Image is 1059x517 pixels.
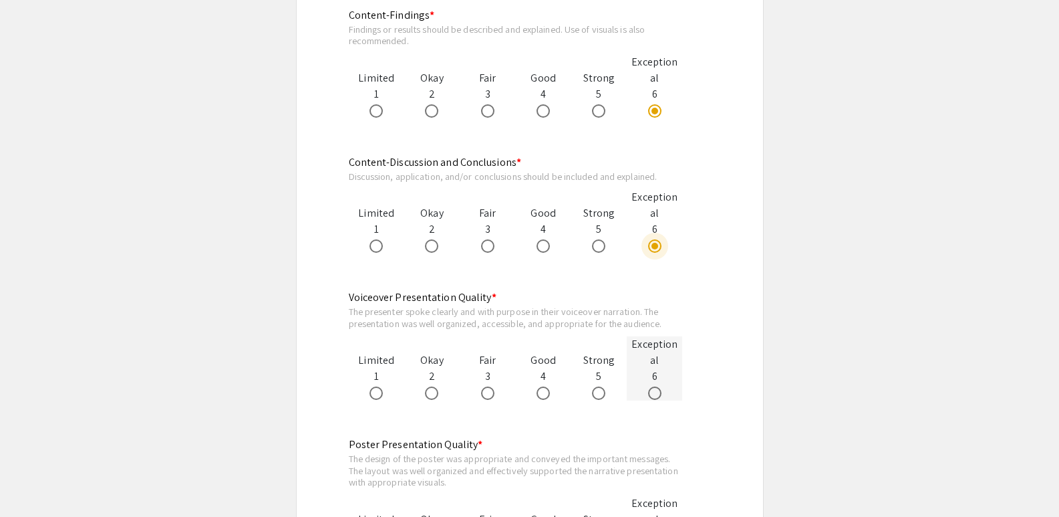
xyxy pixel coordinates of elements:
mat-label: Content-Discussion and Conclusions [349,155,522,169]
div: Okay [404,205,460,221]
div: Findings or results should be described and explained. Use of visuals is also recommended. [349,23,683,47]
div: Exceptional [627,189,682,221]
div: Exceptional [627,54,682,86]
mat-label: Voiceover Presentation Quality [349,290,496,304]
div: Strong [571,70,627,86]
div: Good [515,70,571,86]
div: Fair [460,205,515,221]
div: Exceptional [627,336,682,369]
div: 6 [627,189,682,253]
div: Okay [404,70,460,86]
div: Strong [571,352,627,369]
iframe: Chat [10,457,57,507]
div: Good [515,352,571,369]
div: Good [515,205,571,221]
div: 4 [515,205,571,253]
div: Fair [460,70,515,86]
div: Strong [571,205,627,221]
div: 5 [571,70,627,118]
div: 2 [404,352,460,401]
div: Limited [349,70,404,86]
div: 4 [515,70,571,118]
div: Limited [349,205,404,221]
mat-label: Poster Presentation Quality [349,437,483,451]
div: 2 [404,70,460,118]
div: Limited [349,352,404,369]
div: 3 [460,352,515,401]
div: 5 [571,352,627,401]
div: The design of the poster was appropriate and conveyed the important messages. The layout was well... [349,453,683,488]
mat-label: Content-Findings [349,8,435,22]
div: Okay [404,352,460,369]
div: 6 [627,336,682,401]
div: 1 [349,205,404,253]
div: 2 [404,205,460,253]
div: 5 [571,205,627,253]
div: Discussion, application, and/or conclusions should be included and explained. [349,171,683,183]
div: Fair [460,352,515,369]
div: 1 [349,70,404,118]
div: 6 [627,54,682,118]
div: 3 [460,70,515,118]
div: 4 [515,352,571,401]
div: 3 [460,205,515,253]
div: The presenter spoke clearly and with purpose in their voiceover narration. The presentation was w... [349,306,683,329]
div: 1 [349,352,404,401]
